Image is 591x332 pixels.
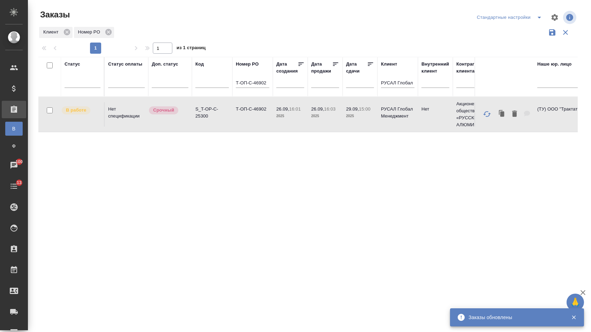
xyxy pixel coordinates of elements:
span: Посмотреть информацию [563,11,578,24]
p: Нет [421,106,449,113]
p: В работе [66,107,86,114]
span: 🙏 [569,295,581,310]
a: В [5,122,23,136]
div: Дата создания [276,61,298,75]
div: Код [195,61,204,68]
button: 🙏 [567,294,584,311]
p: 2025 [311,113,339,120]
div: Дата сдачи [346,61,367,75]
div: Наше юр. лицо [537,61,572,68]
div: Выставляется автоматически, если на указанный объем услуг необходимо больше времени в стандартном... [148,106,188,115]
button: Сбросить фильтры [559,26,572,39]
p: 26.09, [276,106,289,112]
div: Внутренний клиент [421,61,449,75]
span: Настроить таблицу [546,9,563,26]
button: Удалить [509,107,521,121]
div: Номер PO [74,27,114,38]
button: Клонировать [495,107,509,121]
button: Сохранить фильтры [546,26,559,39]
div: Клиент [381,61,397,68]
div: Выставляет ПМ после принятия заказа от КМа [61,106,100,115]
p: Акционерное общество «РУССКИЙ АЛЮМИНИ... [456,100,490,128]
div: Статус оплаты [108,61,142,68]
span: из 1 страниц [177,44,206,54]
span: 100 [12,158,27,165]
div: Контрагент клиента [456,61,490,75]
a: Ф [5,139,23,153]
p: 2025 [276,113,304,120]
p: 2025 [346,113,374,120]
p: 16:03 [324,106,336,112]
button: Обновить [479,106,495,122]
p: Срочный [153,107,174,114]
span: 13 [13,179,26,186]
div: Клиент [39,27,73,38]
p: РУСАЛ Глобал Менеджмент [381,106,414,120]
div: Заказы обновлены [469,314,561,321]
p: S_T-OP-C-25300 [195,106,229,120]
div: Номер PO [236,61,259,68]
a: 13 [2,178,26,195]
p: Клиент [43,29,61,36]
p: 16:01 [289,106,301,112]
span: Ф [9,143,19,150]
div: Доп. статус [152,61,178,68]
button: Закрыть [567,314,581,320]
div: Дата продажи [311,61,332,75]
span: В [9,125,19,132]
td: Т-ОП-С-46902 [232,102,273,127]
td: Нет спецификации [105,102,148,127]
div: split button [475,12,546,23]
p: 29.09, [346,106,359,112]
p: Номер PO [78,29,103,36]
div: Статус [65,61,80,68]
p: 26.09, [311,106,324,112]
span: Заказы [38,9,70,20]
p: 15:00 [359,106,371,112]
a: 100 [2,157,26,174]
